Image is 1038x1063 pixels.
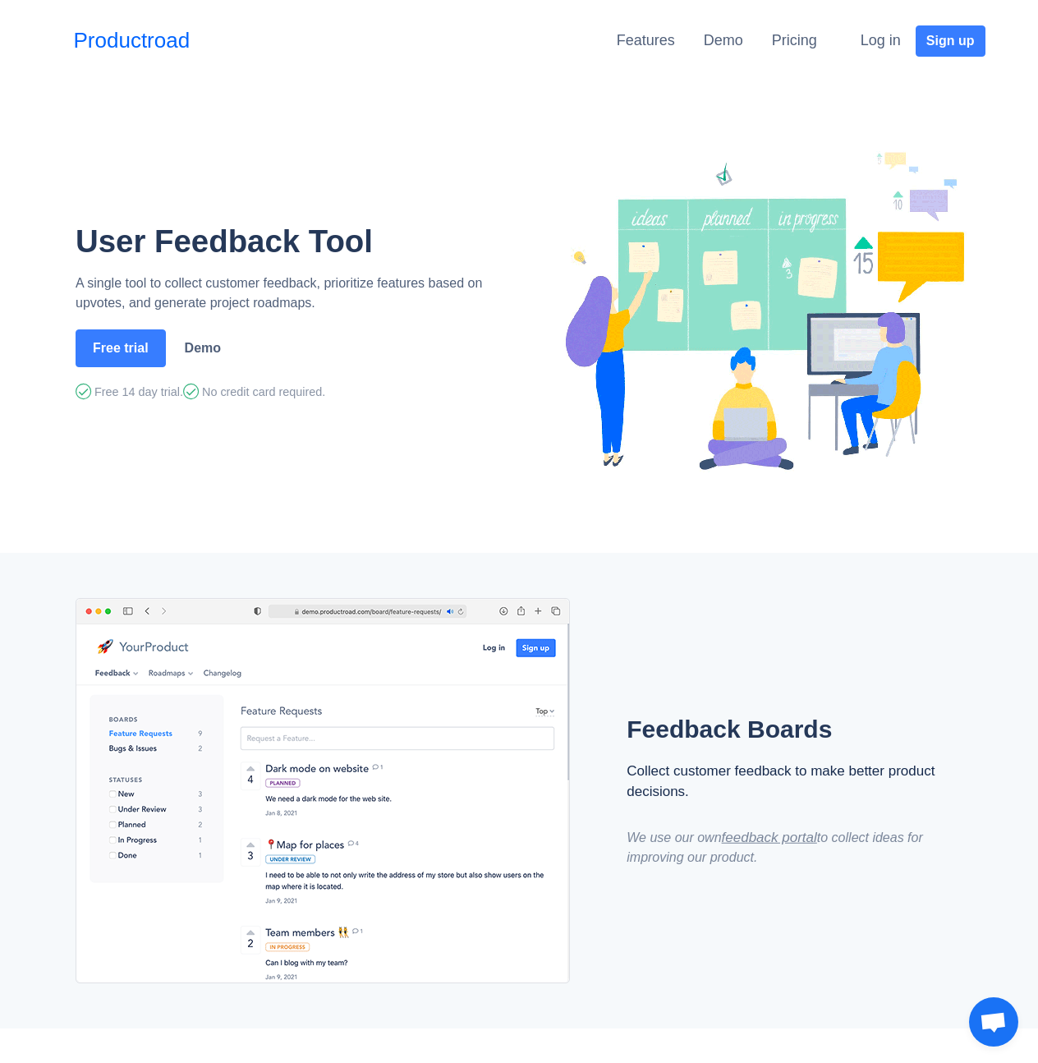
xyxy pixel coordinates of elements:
button: Free trial [76,329,166,367]
a: Features [617,32,675,48]
div: Collect customer feedback to make better product decisions. [627,760,946,802]
button: Log in [850,24,912,58]
div: Open chat [969,997,1018,1047]
p: A single tool to collect customer feedback, prioritize features based on upvotes, and generate pr... [76,274,513,313]
a: Demo [174,333,232,364]
button: Sign up [916,25,985,57]
a: Productroad [74,25,191,57]
div: Free 14 day trial. No credit card required. [76,382,513,402]
h2: Feedback Boards [627,714,946,743]
a: Demo [704,32,743,48]
img: Productroad Feedback Board [76,598,570,983]
h1: User Feedback Tool [76,223,513,260]
img: Productroad [546,145,967,479]
a: Pricing [772,32,817,48]
a: feedback portal [722,829,817,844]
div: We use our own to collect ideas for improving our product. [627,826,946,867]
